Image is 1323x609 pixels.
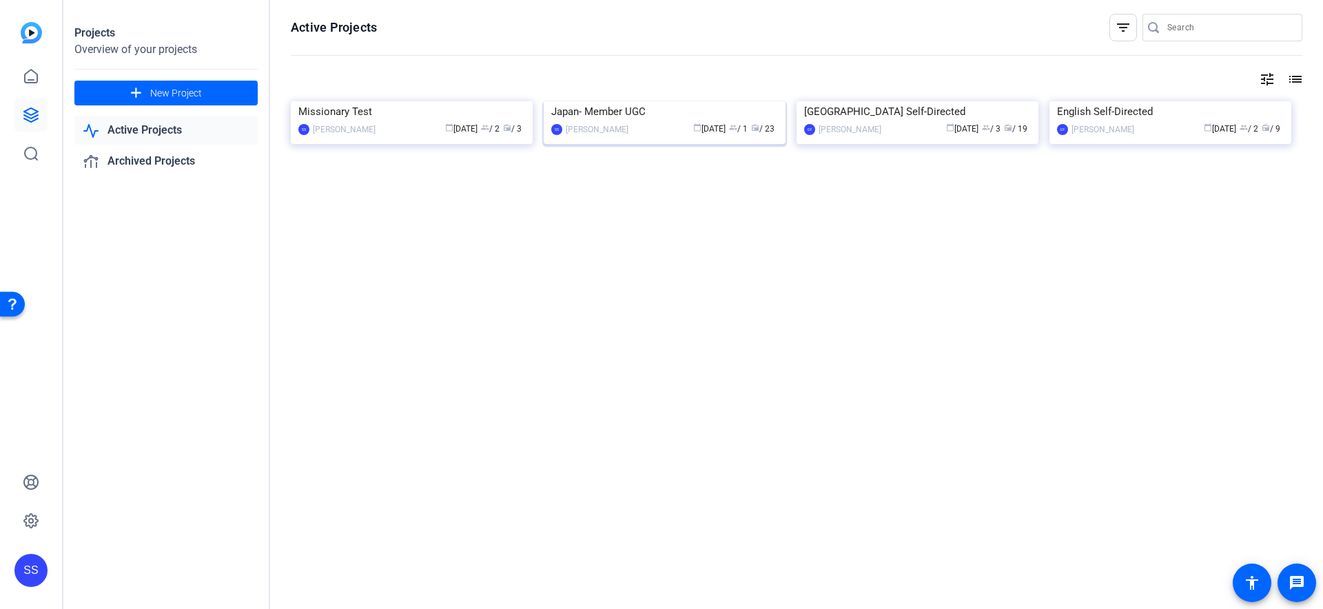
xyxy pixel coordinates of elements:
[1204,123,1212,132] span: calendar_today
[74,116,258,145] a: Active Projects
[1115,19,1131,36] mat-icon: filter_list
[982,124,1001,134] span: / 3
[729,124,748,134] span: / 1
[1240,124,1258,134] span: / 2
[1057,124,1068,135] div: GF
[74,41,258,58] div: Overview of your projects
[946,123,954,132] span: calendar_today
[1262,124,1280,134] span: / 9
[150,86,202,101] span: New Project
[503,123,511,132] span: radio
[127,85,145,102] mat-icon: add
[481,123,489,132] span: group
[445,124,478,134] span: [DATE]
[74,81,258,105] button: New Project
[982,123,990,132] span: group
[1262,123,1270,132] span: radio
[1071,123,1134,136] div: [PERSON_NAME]
[1259,71,1275,87] mat-icon: tune
[481,124,500,134] span: / 2
[804,101,1031,122] div: [GEOGRAPHIC_DATA] Self-Directed
[1240,123,1248,132] span: group
[1167,19,1291,36] input: Search
[21,22,42,43] img: blue-gradient.svg
[551,101,778,122] div: Japan- Member UGC
[445,123,453,132] span: calendar_today
[751,124,775,134] span: / 23
[503,124,522,134] span: / 3
[291,19,377,36] h1: Active Projects
[804,124,815,135] div: GF
[1244,575,1260,591] mat-icon: accessibility
[74,25,258,41] div: Projects
[1204,124,1236,134] span: [DATE]
[819,123,881,136] div: [PERSON_NAME]
[1004,124,1027,134] span: / 19
[313,123,376,136] div: [PERSON_NAME]
[693,124,726,134] span: [DATE]
[74,147,258,176] a: Archived Projects
[946,124,978,134] span: [DATE]
[693,123,701,132] span: calendar_today
[1057,101,1284,122] div: English Self-Directed
[1004,123,1012,132] span: radio
[729,123,737,132] span: group
[1286,71,1302,87] mat-icon: list
[1289,575,1305,591] mat-icon: message
[298,101,525,122] div: Missionary Test
[751,123,759,132] span: radio
[14,554,48,587] div: SS
[566,123,628,136] div: [PERSON_NAME]
[551,124,562,135] div: SS
[298,124,309,135] div: SS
